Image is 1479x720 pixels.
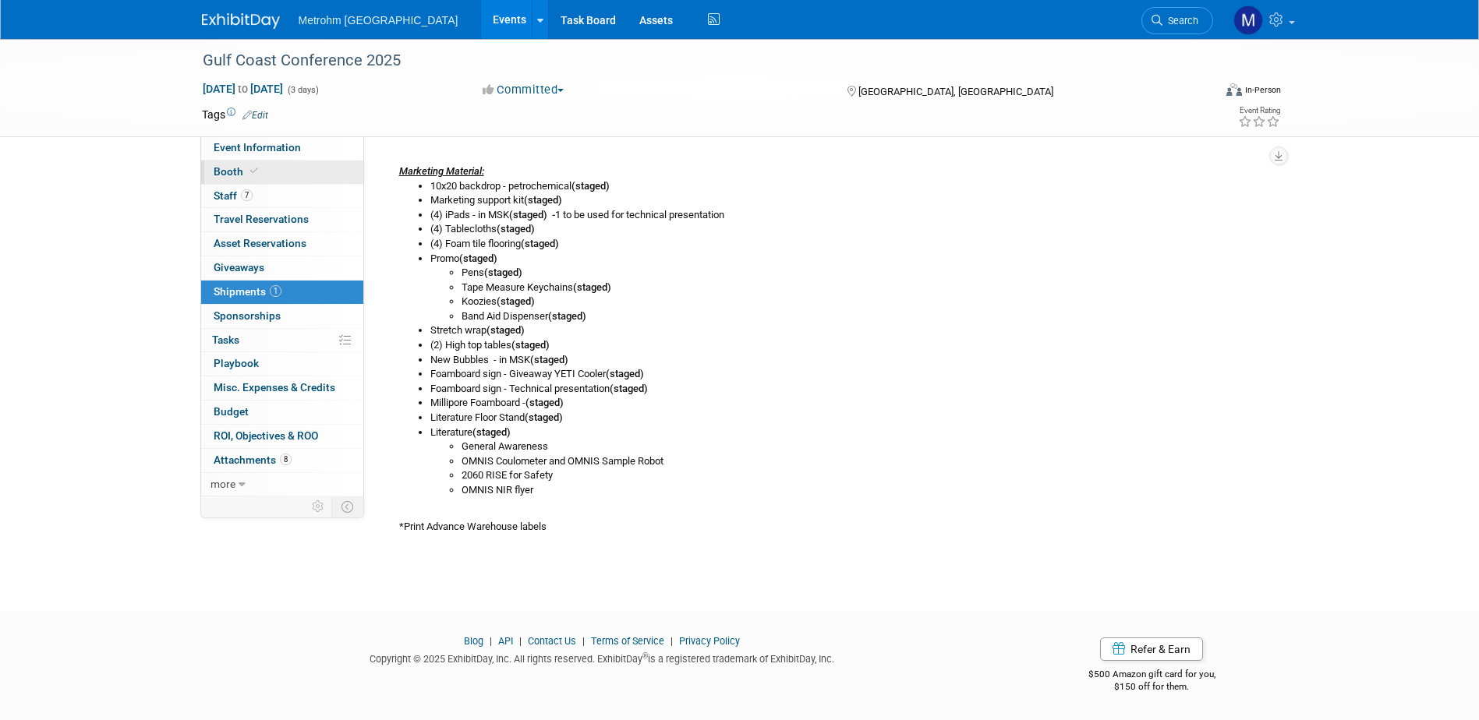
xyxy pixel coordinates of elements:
span: to [235,83,250,95]
li: 10x20 backdrop - petrochemical [430,179,1266,194]
span: [DATE] [DATE] [202,82,284,96]
td: Tags [202,107,268,122]
b: (staged) [573,281,611,293]
a: Staff7 [201,185,363,208]
li: New Bubbles - in MSK [430,353,1266,368]
a: Privacy Policy [679,635,740,647]
span: ROI, Objectives & ROO [214,429,318,442]
li: (4) iPads - in MSK 1 to be used for technical presentation [430,208,1266,223]
b: (staged) [525,411,563,423]
span: 1 [270,285,281,297]
li: Band Aid Dispenser [462,309,1266,324]
li: OMNIS Coulometer and OMNIS Sample Robot [462,454,1266,469]
li: Foamboard sign - Giveaway YETI Cooler [430,367,1266,382]
a: Tasks [201,329,363,352]
a: Blog [464,635,483,647]
span: (3 days) [286,85,319,95]
div: $150 off for them. [1026,680,1278,694]
span: 8 [280,454,292,465]
li: Marketing support kit [430,193,1266,208]
b: (staged) - [509,209,555,221]
div: Event Format [1121,81,1282,104]
td: Personalize Event Tab Strip [305,496,332,517]
img: Format-Inperson.png [1226,83,1242,96]
b: (staged) [511,339,550,351]
span: Tasks [212,334,239,346]
span: Metrohm [GEOGRAPHIC_DATA] [299,14,458,26]
span: | [579,635,589,647]
div: Copyright © 2025 ExhibitDay, Inc. All rights reserved. ExhibitDay is a registered trademark of Ex... [202,648,1003,666]
a: Contact Us [528,635,576,647]
li: Promo [430,252,1266,324]
a: Asset Reservations [201,232,363,256]
a: Refer & Earn [1100,637,1203,661]
b: (staged) [525,397,564,408]
a: Travel Reservations [201,208,363,231]
span: Search [1162,15,1198,26]
span: Travel Reservations [214,213,309,225]
li: Stretch wrap [430,323,1266,338]
li: Foamboard sign - Technical presentation [430,382,1266,397]
li: Koozies [462,295,1266,309]
span: 7 [241,189,253,201]
li: Literature Floor Stand [430,411,1266,425]
div: Event Rating [1238,107,1280,115]
li: Millipore Foamboard - [430,396,1266,411]
b: (staged) [497,295,535,307]
b: (staged) [487,324,525,336]
a: Shipments1 [201,281,363,304]
u: Marketing Material: [399,165,484,177]
td: Toggle Event Tabs [331,496,363,517]
div: In-Person [1244,84,1281,96]
div: Gulf Coast Conference 2025 [197,47,1190,75]
div: $500 Amazon gift card for you, [1026,658,1278,694]
a: Terms of Service [591,635,664,647]
a: Booth [201,161,363,184]
b: (staged) [530,354,568,365]
li: Tape Measure Keychains [462,281,1266,295]
a: Misc. Expenses & Credits [201,376,363,400]
img: ExhibitDay [202,13,280,29]
b: (staged) [610,383,648,394]
span: | [667,635,677,647]
img: Michelle Simoes [1233,5,1263,35]
li: 2060 RISE for Safety [462,468,1266,483]
li: (4) Tablecloths [430,222,1266,237]
a: ROI, Objectives & ROO [201,425,363,448]
span: Staff [214,189,253,202]
a: Search [1141,7,1213,34]
li: Literature [430,425,1266,498]
span: Playbook [214,357,259,369]
li: Pens [462,266,1266,281]
li: (4) Foam tile flooring [430,237,1266,252]
a: Attachments8 [201,449,363,472]
a: API [498,635,513,647]
span: Event Information [214,141,301,154]
a: Playbook [201,352,363,376]
b: (staged) [524,194,562,206]
li: OMNIS NIR flyer [462,483,1266,498]
b: (staged) [459,252,497,264]
span: Budget [214,405,249,418]
b: (staged) [497,223,535,235]
span: | [515,635,525,647]
b: (staged) [571,180,610,192]
span: Asset Reservations [214,237,306,249]
span: [GEOGRAPHIC_DATA], [GEOGRAPHIC_DATA] [858,86,1053,97]
b: (staged) [472,426,511,438]
span: Sponsorships [214,309,281,322]
a: Giveaways [201,256,363,280]
b: (staged) [484,266,522,278]
i: Booth reservation complete [250,167,258,175]
a: Event Information [201,136,363,160]
button: Committed [477,82,570,98]
li: (2) High top tables [430,338,1266,353]
a: Sponsorships [201,305,363,328]
sup: ® [642,651,648,660]
span: more [211,478,235,490]
span: Booth [214,165,261,178]
b: (staged) [606,368,644,379]
span: Giveaways [214,261,264,274]
a: Edit [242,110,268,121]
span: Attachments [214,454,292,466]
